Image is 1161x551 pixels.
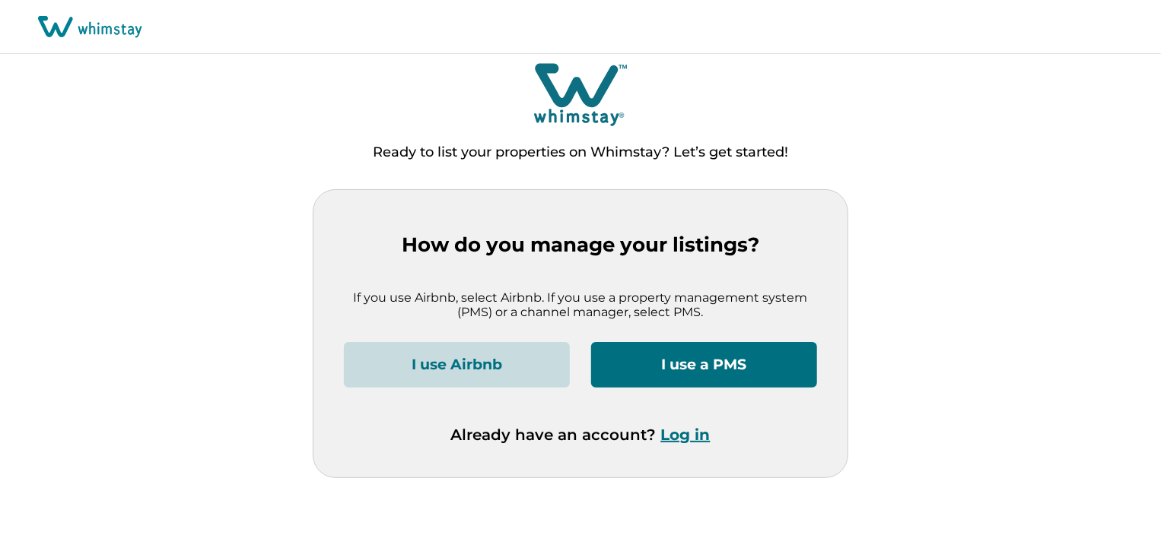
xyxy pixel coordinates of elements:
button: I use Airbnb [344,342,570,388]
p: If you use Airbnb, select Airbnb. If you use a property management system (PMS) or a channel mana... [344,290,817,320]
button: Log in [661,426,711,444]
p: Already have an account? [451,426,711,444]
button: I use a PMS [591,342,817,388]
p: Ready to list your properties on Whimstay? Let’s get started! [373,145,788,160]
p: How do you manage your listings? [344,233,817,257]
